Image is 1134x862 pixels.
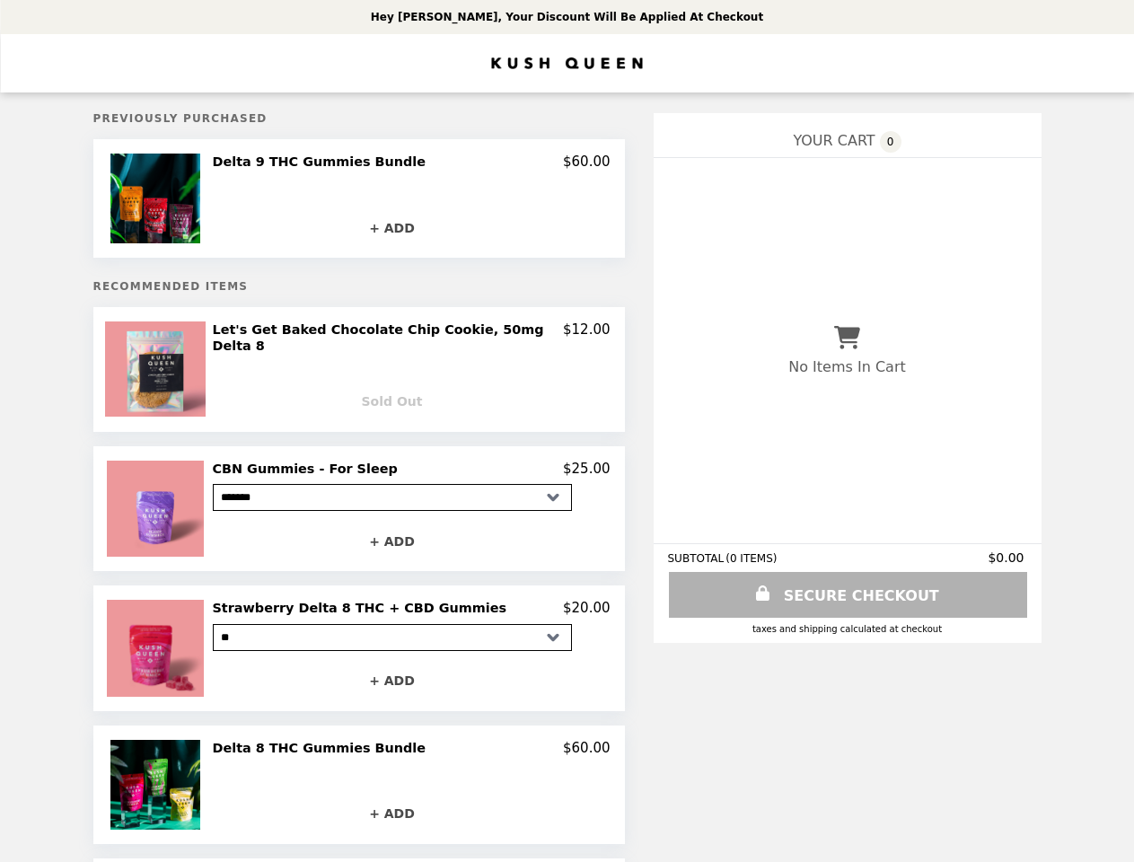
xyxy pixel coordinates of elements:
button: + ADD [213,798,572,830]
button: + ADD [213,212,572,243]
p: $60.00 [563,154,611,170]
div: Taxes and Shipping calculated at checkout [668,624,1027,634]
h5: Previously Purchased [93,112,625,125]
img: Brand Logo [492,45,643,82]
p: $25.00 [563,461,611,477]
select: Select a product variant [213,484,572,511]
h2: Delta 9 THC Gummies Bundle [213,154,433,170]
h2: Let's Get Baked Chocolate Chip Cookie, 50mg Delta 8 [213,321,564,355]
img: CBN Gummies - For Sleep [107,461,207,557]
h2: Strawberry Delta 8 THC + CBD Gummies [213,600,514,616]
button: + ADD [213,665,572,697]
span: SUBTOTAL [668,552,726,565]
p: $60.00 [563,740,611,756]
span: ( 0 ITEMS ) [725,552,777,565]
img: Delta 9 THC Gummies Bundle [110,154,205,243]
p: $12.00 [563,321,611,355]
span: 0 [880,131,901,153]
h5: Recommended Items [93,280,625,293]
h2: CBN Gummies - For Sleep [213,461,405,477]
p: Hey [PERSON_NAME], your discount will be applied at checkout [371,11,763,23]
p: No Items In Cart [788,358,905,375]
h2: Delta 8 THC Gummies Bundle [213,740,433,756]
button: + ADD [213,525,572,557]
img: Delta 8 THC Gummies Bundle [110,740,205,830]
img: Strawberry Delta 8 THC + CBD Gummies [107,600,207,696]
p: $20.00 [563,600,611,616]
select: Select a product variant [213,624,572,651]
img: Let's Get Baked Chocolate Chip Cookie, 50mg Delta 8 [105,321,210,417]
span: YOUR CART [793,132,875,149]
span: $0.00 [988,550,1026,565]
